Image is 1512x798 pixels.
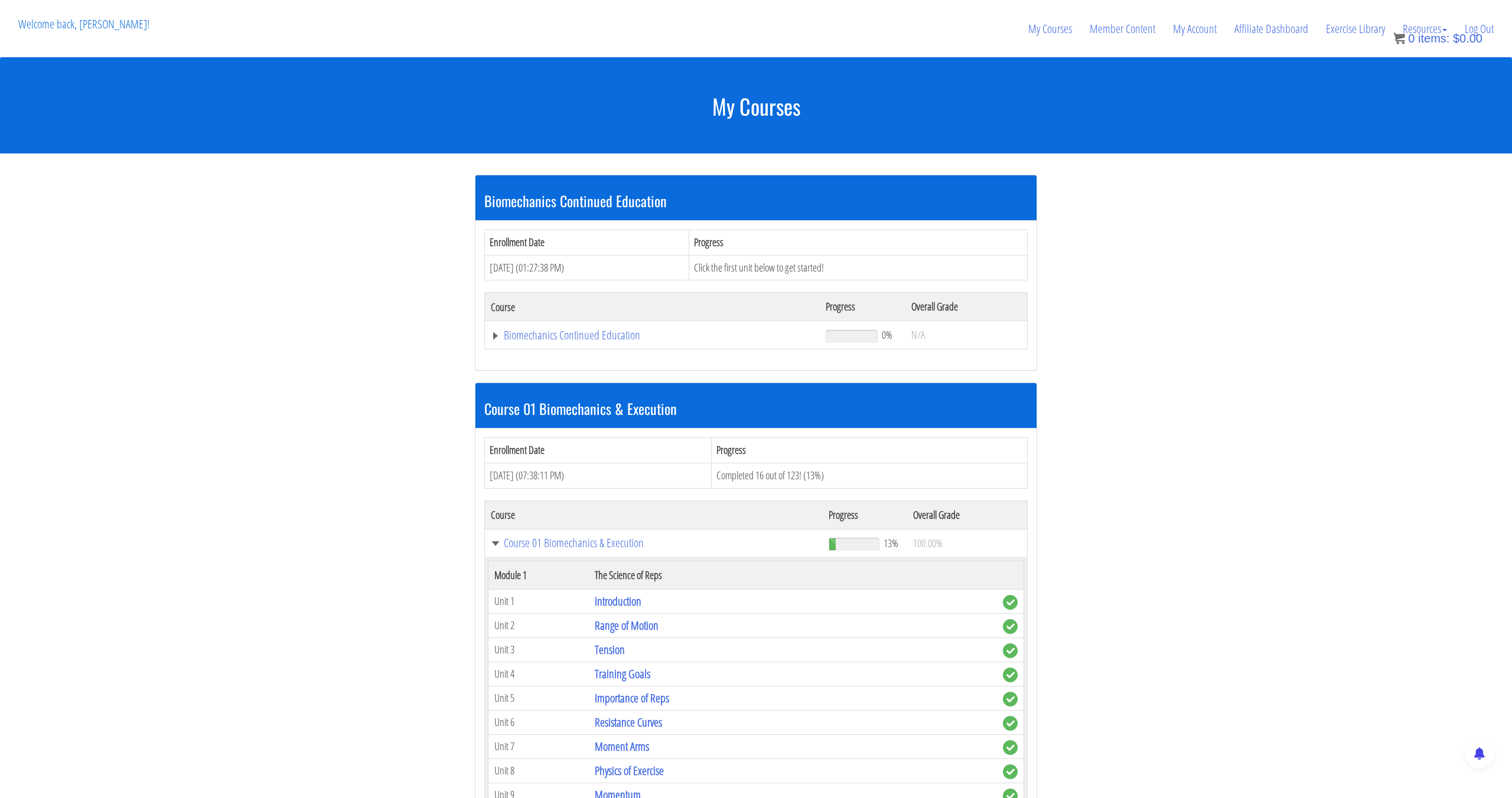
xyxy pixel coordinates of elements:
[1393,32,1405,44] img: icon11.png
[1003,595,1018,610] span: complete
[1003,716,1018,731] span: complete
[884,537,898,550] span: 13%
[488,637,589,662] td: Unit 3
[488,710,589,734] td: Unit 6
[491,537,817,549] a: Course 01 Biomechanics & Execution
[9,1,158,48] p: Welcome back, [PERSON_NAME]!
[595,593,641,609] a: Introduction
[485,255,689,280] td: [DATE] (01:27:38 PM)
[595,642,625,658] a: Tension
[485,230,689,255] th: Enrollment Date
[712,438,1028,463] th: Progress
[485,293,820,321] th: Course
[823,501,907,529] th: Progress
[689,255,1027,280] td: Click the first unit below to get started!
[488,758,589,783] td: Unit 8
[1019,1,1081,57] a: My Courses
[712,463,1028,488] td: Completed 16 out of 123! (13%)
[907,529,1028,557] td: 100.00%
[1003,764,1018,779] span: complete
[689,230,1027,255] th: Progress
[907,501,1028,529] th: Overall Grade
[485,438,712,463] th: Enrollment Date
[1226,1,1317,57] a: Affiliate Dashboard
[589,561,997,589] th: The Science of Reps
[905,293,1027,321] th: Overall Grade
[1317,1,1394,57] a: Exercise Library
[491,329,814,341] a: Biomechanics Continued Education
[1081,1,1164,57] a: Member Content
[488,662,589,686] td: Unit 4
[595,738,649,754] a: Moment Arms
[485,501,823,529] th: Course
[1164,1,1226,57] a: My Account
[595,714,662,730] a: Resistance Curves
[905,321,1027,349] td: N/A
[1453,32,1482,45] bdi: 0.00
[595,763,664,779] a: Physics of Exercise
[488,734,589,758] td: Unit 7
[1003,740,1018,755] span: complete
[1003,668,1018,682] span: complete
[1003,643,1018,658] span: complete
[1408,32,1415,45] span: 0
[488,686,589,710] td: Unit 5
[484,193,1028,208] h3: Biomechanics Continued Education
[882,328,892,341] span: 0%
[595,690,669,706] a: Importance of Reps
[820,293,905,321] th: Progress
[595,666,650,682] a: Training Goals
[1393,32,1482,45] a: 0 items: $0.00
[1418,32,1449,45] span: items:
[595,617,659,633] a: Range of Motion
[1394,1,1456,57] a: Resources
[485,463,712,488] td: [DATE] (07:38:11 PM)
[1456,1,1503,57] a: Log Out
[1453,32,1459,45] span: $
[1003,619,1018,634] span: complete
[488,613,589,637] td: Unit 2
[488,561,589,589] th: Module 1
[488,589,589,613] td: Unit 1
[484,401,1028,416] h3: Course 01 Biomechanics & Execution
[1003,692,1018,707] span: complete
